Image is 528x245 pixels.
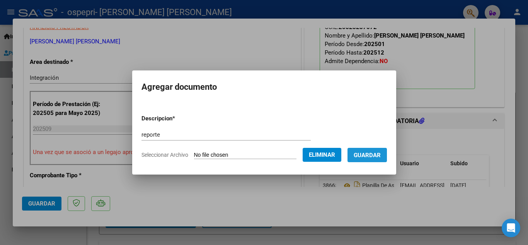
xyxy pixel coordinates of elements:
[354,152,381,159] span: Guardar
[141,152,188,158] span: Seleccionar Archivo
[502,219,520,237] div: Open Intercom Messenger
[347,148,387,162] button: Guardar
[309,151,335,158] span: Eliminar
[141,80,387,94] h2: Agregar documento
[141,114,215,123] p: Descripcion
[303,148,341,162] button: Eliminar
